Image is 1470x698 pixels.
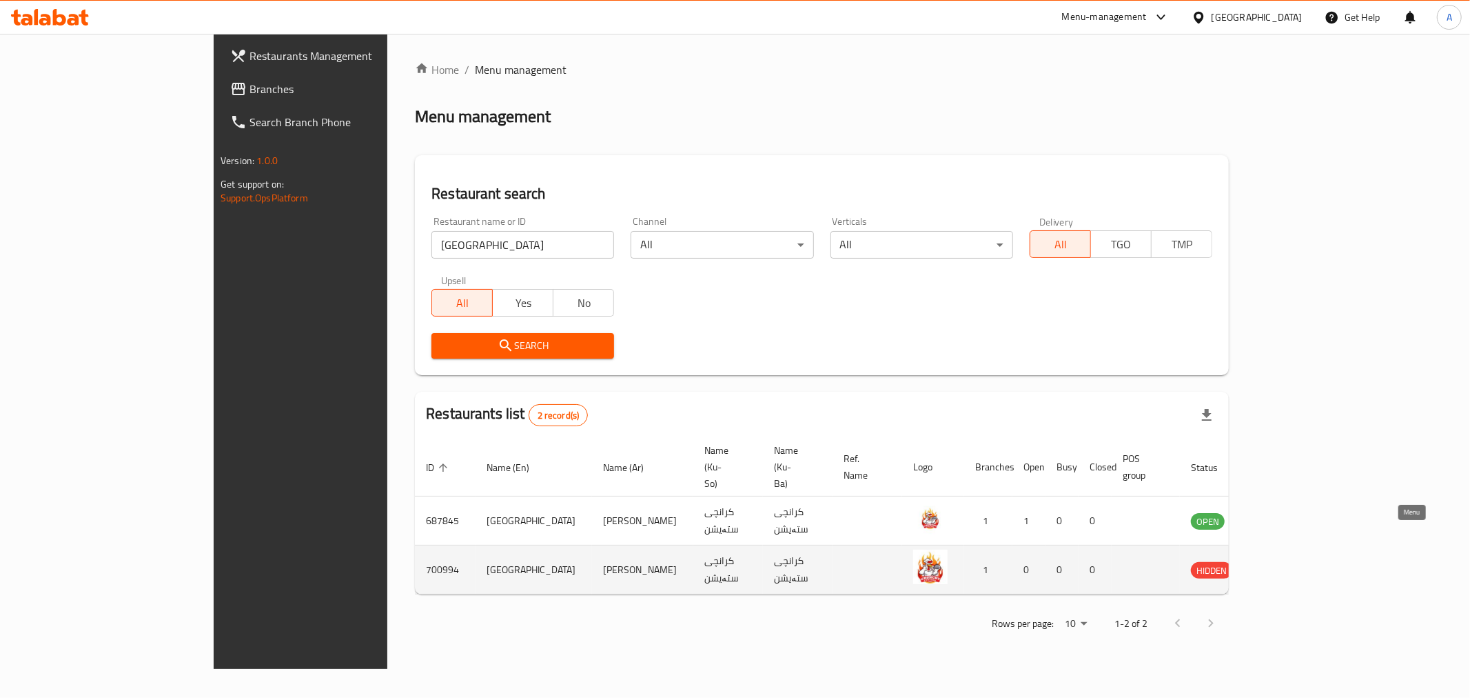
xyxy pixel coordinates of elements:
[529,404,589,426] div: Total records count
[631,231,813,259] div: All
[256,152,278,170] span: 1.0.0
[1191,562,1232,579] div: HIDDEN
[964,497,1012,546] td: 1
[465,61,469,78] li: /
[1191,513,1225,530] div: OPEN
[1045,438,1079,497] th: Busy
[219,39,459,72] a: Restaurants Management
[844,450,886,483] span: Ref. Name
[763,546,833,595] td: کرانچی ستەیشن
[221,189,308,207] a: Support.OpsPlatform
[249,48,448,64] span: Restaurants Management
[1190,399,1223,432] div: Export file
[913,501,948,535] img: Crunchy Station
[1062,9,1147,26] div: Menu-management
[487,459,547,476] span: Name (En)
[693,497,763,546] td: کرانچی ستەیشن
[1212,10,1303,25] div: [GEOGRAPHIC_DATA]
[592,497,693,546] td: [PERSON_NAME]
[475,61,566,78] span: Menu management
[415,61,1229,78] nav: breadcrumb
[431,289,493,317] button: All
[415,438,1300,595] table: enhanced table
[1012,438,1045,497] th: Open
[426,403,588,426] h2: Restaurants list
[1123,450,1163,483] span: POS group
[498,293,548,313] span: Yes
[1157,235,1207,255] span: TMP
[913,550,948,584] img: Crunchy Station
[693,546,763,595] td: کرانچی ستەیشن
[1039,217,1074,226] label: Delivery
[415,106,551,128] h2: Menu management
[1191,563,1232,579] span: HIDDEN
[1059,614,1092,635] div: Rows per page:
[603,459,662,476] span: Name (Ar)
[1151,230,1212,258] button: TMP
[1191,459,1236,476] span: Status
[559,293,609,313] span: No
[1045,497,1079,546] td: 0
[441,275,467,285] label: Upsell
[426,459,452,476] span: ID
[476,546,592,595] td: [GEOGRAPHIC_DATA]
[830,231,1013,259] div: All
[219,72,459,106] a: Branches
[1045,546,1079,595] td: 0
[774,442,816,492] span: Name (Ku-Ba)
[431,183,1212,204] h2: Restaurant search
[431,231,614,259] input: Search for restaurant name or ID..
[249,81,448,97] span: Branches
[221,175,284,193] span: Get support on:
[442,337,603,355] span: Search
[1079,546,1112,595] td: 0
[219,106,459,139] a: Search Branch Phone
[529,409,588,422] span: 2 record(s)
[1114,615,1147,632] p: 1-2 of 2
[992,615,1054,632] p: Rows per page:
[1191,514,1225,530] span: OPEN
[553,289,614,317] button: No
[476,497,592,546] td: [GEOGRAPHIC_DATA]
[704,442,746,492] span: Name (Ku-So)
[1030,230,1091,258] button: All
[1447,10,1452,25] span: A
[592,546,693,595] td: [PERSON_NAME]
[431,333,614,359] button: Search
[964,546,1012,595] td: 1
[1036,235,1085,255] span: All
[1090,230,1152,258] button: TGO
[221,152,254,170] span: Version:
[249,114,448,130] span: Search Branch Phone
[1012,546,1045,595] td: 0
[1079,438,1112,497] th: Closed
[1012,497,1045,546] td: 1
[1096,235,1146,255] span: TGO
[763,497,833,546] td: کرانچی ستەیشن
[964,438,1012,497] th: Branches
[902,438,964,497] th: Logo
[438,293,487,313] span: All
[492,289,553,317] button: Yes
[1079,497,1112,546] td: 0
